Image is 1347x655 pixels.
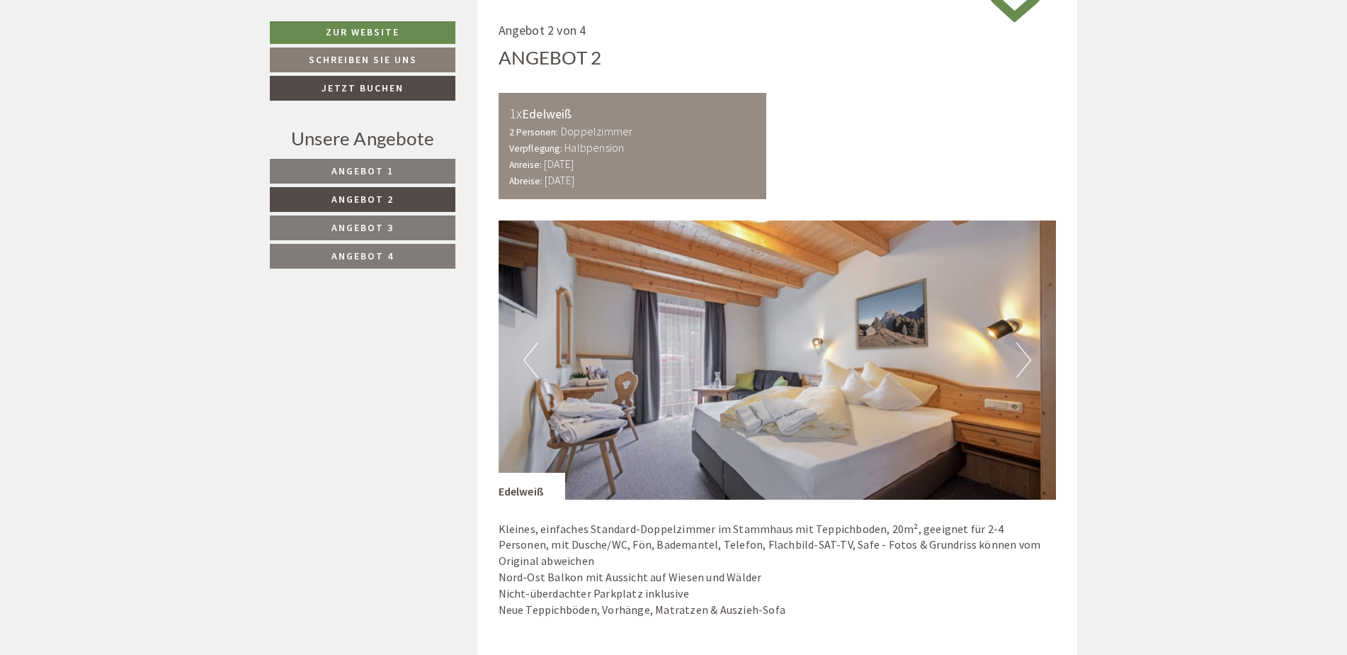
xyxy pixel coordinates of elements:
[270,76,455,101] a: Jetzt buchen
[509,175,543,187] small: Abreise:
[564,140,624,155] b: Halbpension
[331,193,394,206] span: Angebot 2
[473,374,558,398] button: Senden
[499,45,602,71] div: Angebot 2
[253,11,305,35] div: [DATE]
[331,221,394,234] span: Angebot 3
[499,473,566,500] div: Edelweiß
[561,124,632,138] b: Doppelzimmer
[509,103,756,124] div: Edelweiß
[1016,342,1031,378] button: Next
[509,159,542,171] small: Anreise:
[270,125,455,152] div: Unsere Angebote
[544,157,574,171] b: [DATE]
[270,21,455,44] a: Zur Website
[326,39,547,82] div: Guten Tag, wie können wir Ihnen helfen?
[334,69,536,79] small: 12:56
[499,220,1057,500] img: image
[499,521,1057,618] p: Kleines, einfaches Standard-Doppelzimmer im Stammhaus mit Teppichboden, 20m², geeignet für 2-4 Pe...
[331,250,394,262] span: Angebot 4
[509,142,562,155] small: Verpflegung:
[523,342,538,378] button: Previous
[331,164,394,177] span: Angebot 1
[509,126,559,138] small: 2 Personen:
[545,173,574,187] b: [DATE]
[270,47,455,72] a: Schreiben Sie uns
[499,22,586,38] span: Angebot 2 von 4
[334,42,536,53] div: Sie
[509,104,522,122] b: 1x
